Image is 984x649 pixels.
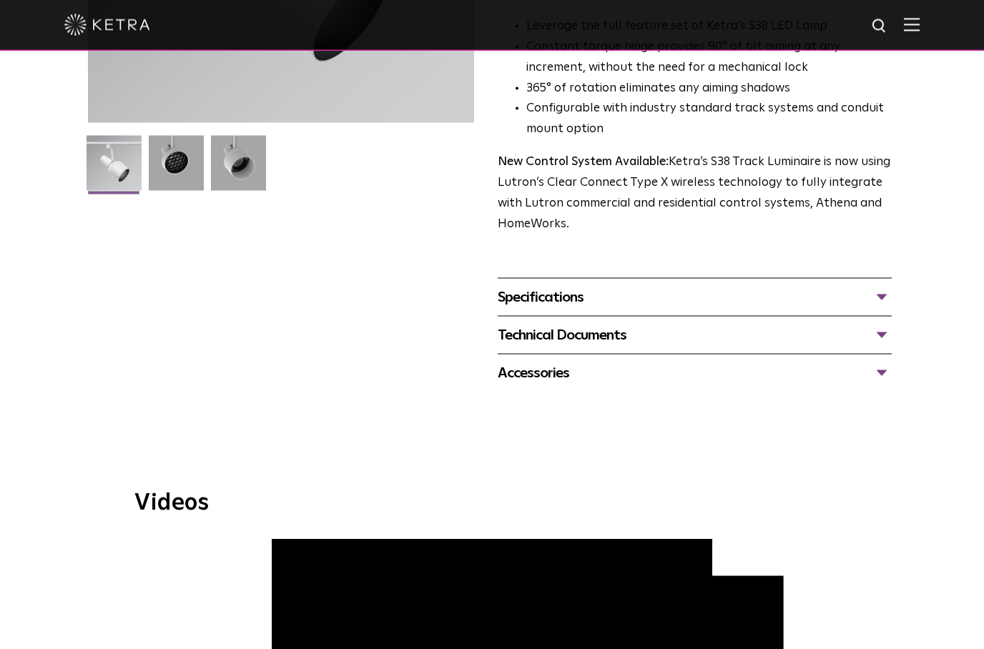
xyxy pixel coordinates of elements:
li: 365° of rotation eliminates any aiming shadows [526,79,892,99]
strong: New Control System Available: [498,156,669,168]
img: 9e3d97bd0cf938513d6e [211,136,266,202]
img: ketra-logo-2019-white [64,14,150,36]
li: Constant torque hinge provides 90° of tilt aiming at any increment, without the need for a mechan... [526,37,892,79]
img: Hamburger%20Nav.svg [904,18,920,31]
img: S38-Track-Luminaire-2021-Web-Square [87,136,142,202]
div: Specifications [498,286,892,309]
p: Ketra’s S38 Track Luminaire is now using Lutron’s Clear Connect Type X wireless technology to ful... [498,152,892,235]
img: search icon [871,18,889,36]
li: Configurable with industry standard track systems and conduit mount option [526,99,892,140]
h3: Videos [134,492,850,515]
img: 3b1b0dc7630e9da69e6b [149,136,204,202]
div: Accessories [498,362,892,385]
div: Technical Documents [498,324,892,347]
